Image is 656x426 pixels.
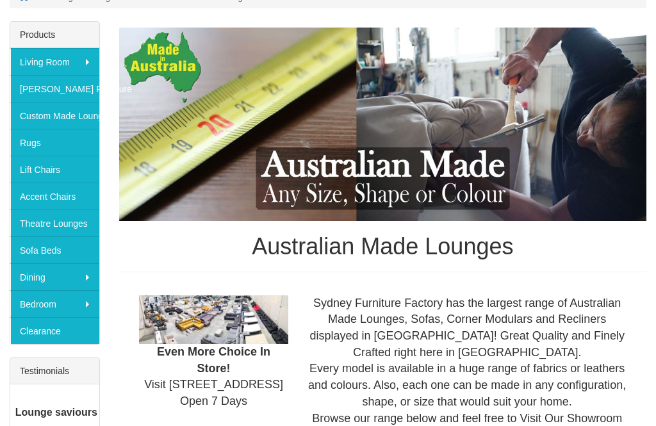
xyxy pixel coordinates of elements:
[10,129,99,156] a: Rugs
[119,28,646,221] img: Australian Made Lounges
[10,156,99,183] a: Lift Chairs
[157,345,270,375] b: Even More Choice In Store!
[119,234,646,259] h1: Australian Made Lounges
[10,317,99,344] a: Clearance
[10,209,99,236] a: Theatre Lounges
[139,295,289,344] img: Showroom
[15,407,97,418] b: Lounge saviours
[10,358,99,384] div: Testimonials
[10,290,99,317] a: Bedroom
[10,236,99,263] a: Sofa Beds
[10,183,99,209] a: Accent Chairs
[129,295,299,410] div: Visit [STREET_ADDRESS] Open 7 Days
[10,75,99,102] a: [PERSON_NAME] Furniture
[10,48,99,75] a: Living Room
[10,102,99,129] a: Custom Made Lounges
[10,22,99,48] div: Products
[10,263,99,290] a: Dining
